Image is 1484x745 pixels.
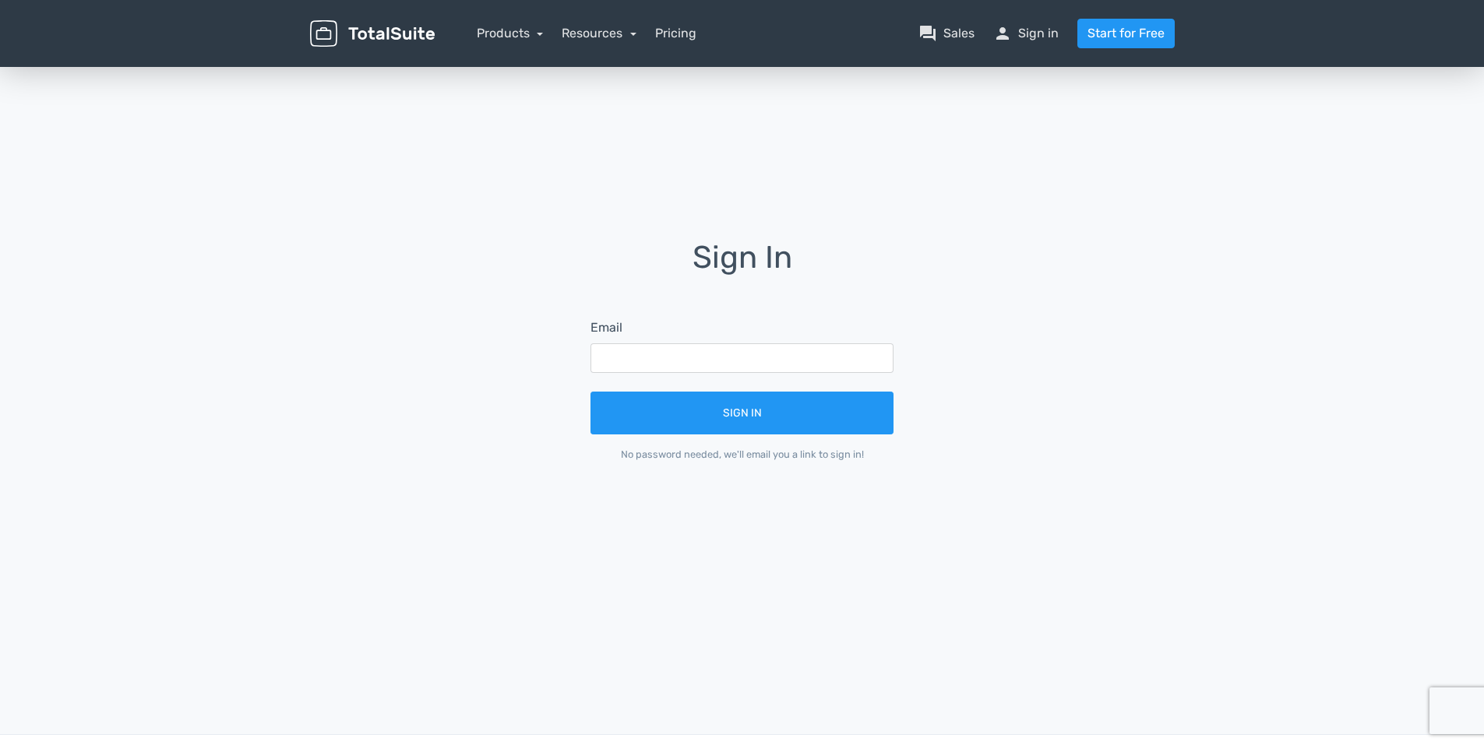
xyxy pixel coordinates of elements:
div: No password needed, we'll email you a link to sign in! [590,447,894,462]
label: Email [590,318,622,337]
a: personSign in [993,24,1059,43]
span: person [993,24,1012,43]
a: Products [477,26,544,40]
h1: Sign In [569,241,915,297]
a: question_answerSales [918,24,975,43]
button: Sign In [590,392,894,434]
a: Pricing [655,24,696,43]
a: Start for Free [1077,19,1175,48]
span: question_answer [918,24,937,43]
a: Resources [562,26,636,40]
img: TotalSuite for WordPress [310,20,435,47]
